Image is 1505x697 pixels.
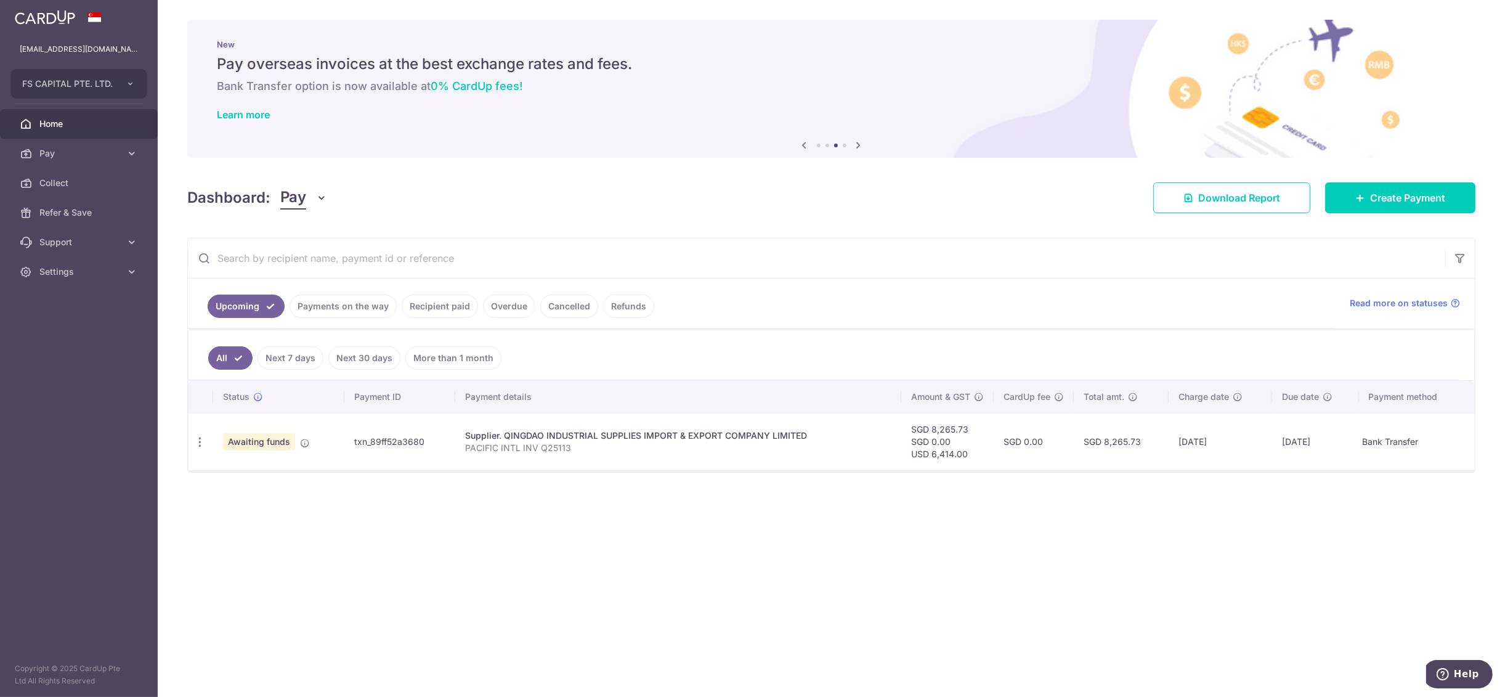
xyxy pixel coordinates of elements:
h4: Dashboard: [187,187,270,209]
a: Next 30 days [328,346,400,370]
span: Download Report [1198,190,1280,205]
a: Refunds [603,295,654,318]
img: CardUp [15,10,75,25]
th: Payment method [1359,381,1474,413]
a: More than 1 month [405,346,501,370]
td: SGD 0.00 [994,413,1074,470]
span: Pay [280,186,306,210]
span: Home [39,118,121,130]
span: Due date [1282,391,1319,403]
span: Amount & GST [911,391,970,403]
span: Read more on statuses [1350,297,1448,309]
a: Cancelled [540,295,598,318]
td: txn_89ff52a3680 [344,413,455,470]
a: Next 7 days [258,346,323,370]
span: Settings [39,266,121,278]
td: SGD 8,265.73 SGD 0.00 USD 6,414.00 [901,413,994,470]
a: Create Payment [1325,182,1475,213]
span: Refer & Save [39,206,121,219]
h6: Bank Transfer option is now available at [217,79,1446,94]
a: Overdue [483,295,535,318]
a: Learn more [217,108,270,121]
button: Pay [280,186,328,210]
input: Search by recipient name, payment id or reference [188,238,1445,278]
td: SGD 8,265.73 [1074,413,1169,470]
span: Total amt. [1084,391,1124,403]
span: Pay [39,147,121,160]
a: Upcoming [208,295,285,318]
span: Support [39,236,121,248]
h5: Pay overseas invoices at the best exchange rates and fees. [217,54,1446,74]
span: Awaiting funds [223,433,295,450]
th: Payment details [455,381,901,413]
td: [DATE] [1169,413,1272,470]
p: New [217,39,1446,49]
p: PACIFIC INTL INV Q25113 [465,442,891,454]
span: 0% CardUp fees! [431,79,522,92]
a: Download Report [1153,182,1310,213]
a: All [208,346,253,370]
span: Collect [39,177,121,189]
a: Read more on statuses [1350,297,1460,309]
a: Payments on the way [290,295,397,318]
span: Charge date [1178,391,1229,403]
span: Status [223,391,249,403]
th: Payment ID [344,381,455,413]
span: translation missing: en.dashboard.dashboard_payments_table.bank_transfer [1363,437,1419,447]
td: [DATE] [1272,413,1359,470]
p: [EMAIL_ADDRESS][DOMAIN_NAME] [20,43,138,55]
img: International Invoice Banner [187,20,1475,158]
button: FS CAPITAL PTE. LTD. [11,69,147,99]
iframe: Opens a widget where you can find more information [1426,660,1493,691]
a: Recipient paid [402,295,478,318]
span: CardUp fee [1004,391,1050,403]
span: FS CAPITAL PTE. LTD. [22,78,113,90]
span: Create Payment [1370,190,1445,205]
div: Supplier. QINGDAO INDUSTRIAL SUPPLIES IMPORT & EXPORT COMPANY LIMITED [465,430,891,442]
